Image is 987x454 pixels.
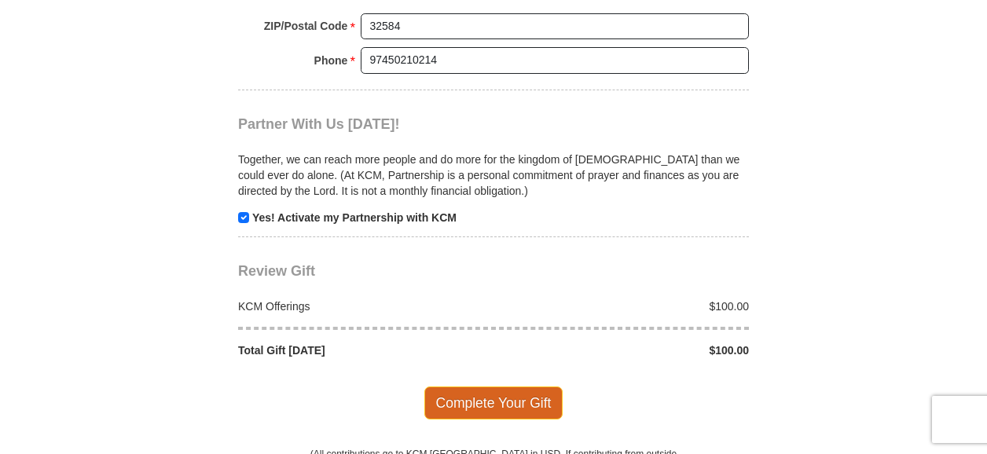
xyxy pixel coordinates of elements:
[252,211,457,224] strong: Yes! Activate my Partnership with KCM
[238,116,400,132] span: Partner With Us [DATE]!
[493,342,758,358] div: $100.00
[230,342,494,358] div: Total Gift [DATE]
[238,263,315,279] span: Review Gift
[264,15,348,37] strong: ZIP/Postal Code
[424,386,563,419] span: Complete Your Gift
[493,298,758,314] div: $100.00
[238,152,749,199] p: Together, we can reach more people and do more for the kingdom of [DEMOGRAPHIC_DATA] than we coul...
[314,49,348,71] strong: Phone
[230,298,494,314] div: KCM Offerings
